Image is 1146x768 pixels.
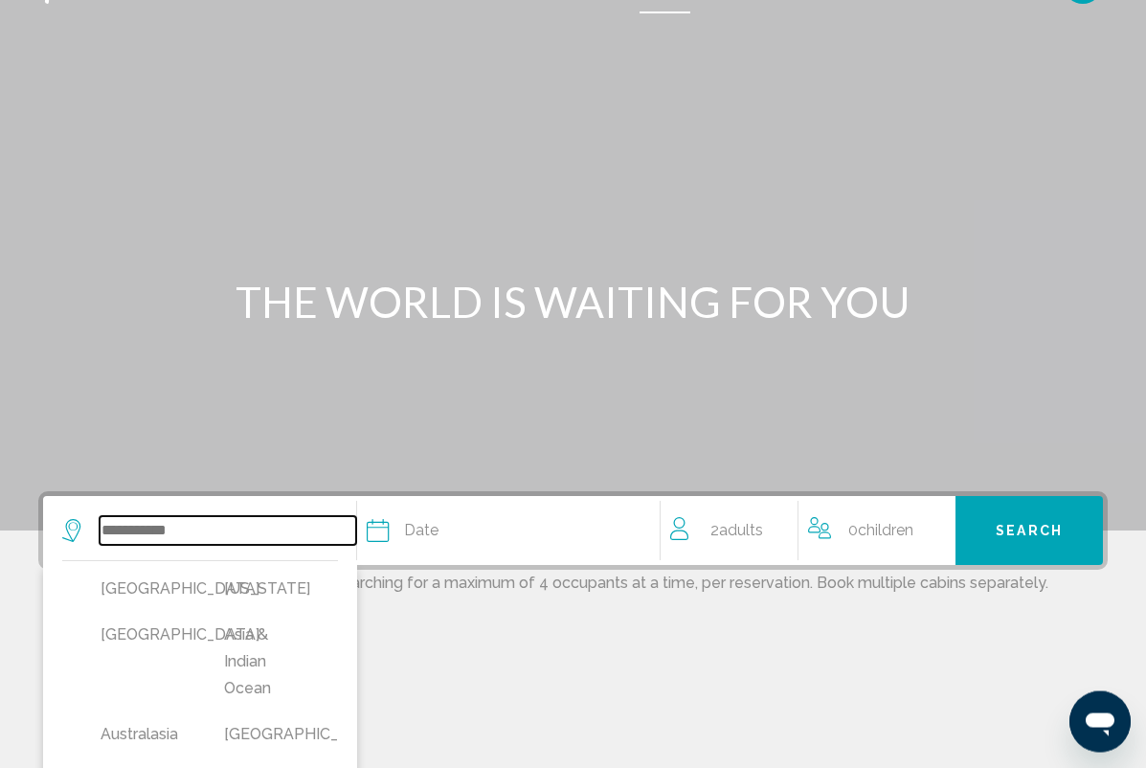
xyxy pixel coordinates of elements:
[996,524,1063,539] span: Search
[38,570,1108,592] p: For best results, we recommend searching for a maximum of 4 occupants at a time, per reservation....
[214,617,319,707] button: Asia & Indian Ocean
[710,517,763,544] span: 2
[404,517,438,544] span: Date
[955,496,1103,565] button: Search
[367,496,661,565] button: Date
[43,496,1103,565] div: Search widget
[1069,691,1131,753] iframe: Button to launch messaging window
[91,571,195,607] button: [GEOGRAPHIC_DATA]
[661,496,955,565] button: Travelers: 2 adults, 0 children
[858,521,913,539] span: Children
[848,517,913,544] span: 0
[719,521,763,539] span: Adults
[91,617,195,653] button: [GEOGRAPHIC_DATA]
[91,716,195,753] button: Australasia
[214,716,319,753] button: [GEOGRAPHIC_DATA]
[214,277,933,327] h1: THE WORLD IS WAITING FOR YOU
[214,571,319,607] button: [US_STATE]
